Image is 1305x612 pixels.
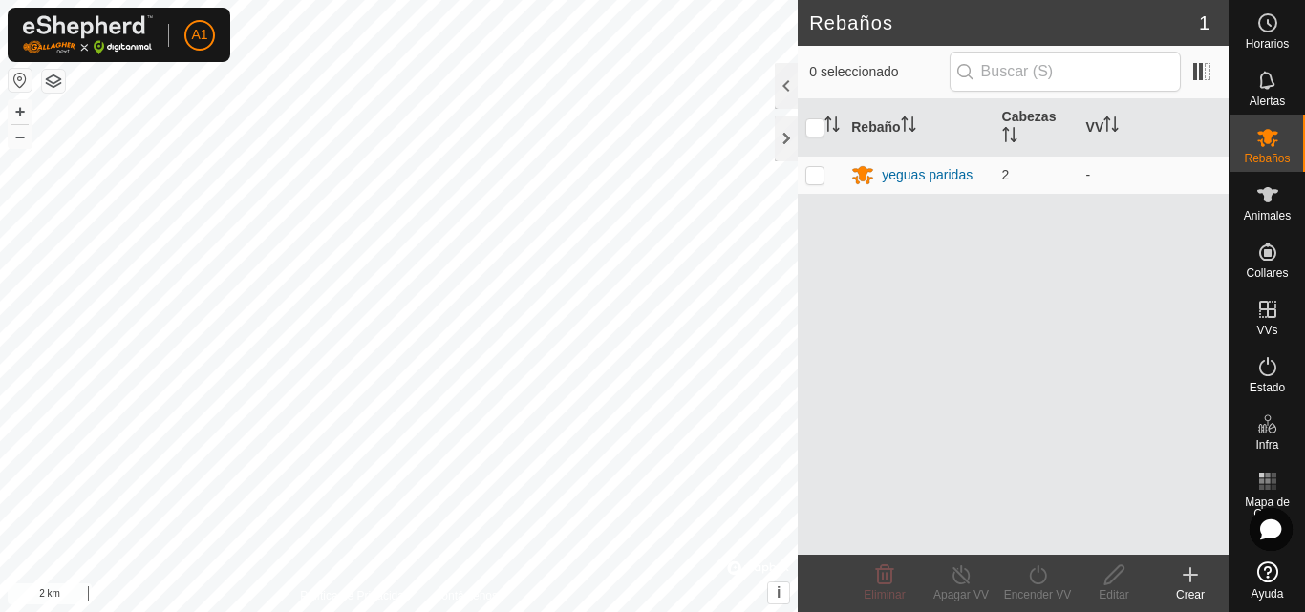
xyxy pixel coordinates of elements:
h2: Rebaños [809,11,1199,34]
th: Cabezas [995,99,1079,157]
span: VVs [1256,325,1277,336]
span: Horarios [1246,38,1289,50]
th: VV [1079,99,1229,157]
button: + [9,100,32,123]
span: Estado [1250,382,1285,393]
span: Eliminar [864,588,905,601]
input: Buscar (S) [950,52,1181,92]
span: i [777,584,781,601]
span: Ayuda [1252,588,1284,600]
td: - [1079,156,1229,194]
span: Collares [1246,267,1288,279]
div: yeguas paridas [882,165,973,185]
p-sorticon: Activar para ordenar [901,119,916,135]
button: Restablecer Mapa [9,69,32,92]
span: 2 [1002,167,1010,182]
div: Apagar VV [923,586,999,603]
span: A1 [191,25,207,45]
span: 0 seleccionado [809,62,949,82]
a: Ayuda [1230,554,1305,607]
span: Alertas [1250,95,1285,107]
div: Encender VV [999,586,1076,603]
p-sorticon: Activar para ordenar [1103,119,1119,135]
p-sorticon: Activar para ordenar [824,119,840,135]
button: Capas del Mapa [42,70,65,93]
button: – [9,125,32,148]
span: Rebaños [1244,153,1290,164]
img: Logo Gallagher [23,15,153,54]
div: Editar [1076,586,1152,603]
div: Crear [1152,586,1229,603]
button: i [768,582,789,603]
span: 1 [1199,9,1209,37]
p-sorticon: Activar para ordenar [1002,130,1017,145]
th: Rebaño [844,99,994,157]
a: Contáctenos [434,587,498,604]
span: Animales [1244,210,1291,222]
span: Infra [1255,439,1278,451]
a: Política de Privacidad [300,587,410,604]
span: Mapa de Calor [1234,496,1300,519]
